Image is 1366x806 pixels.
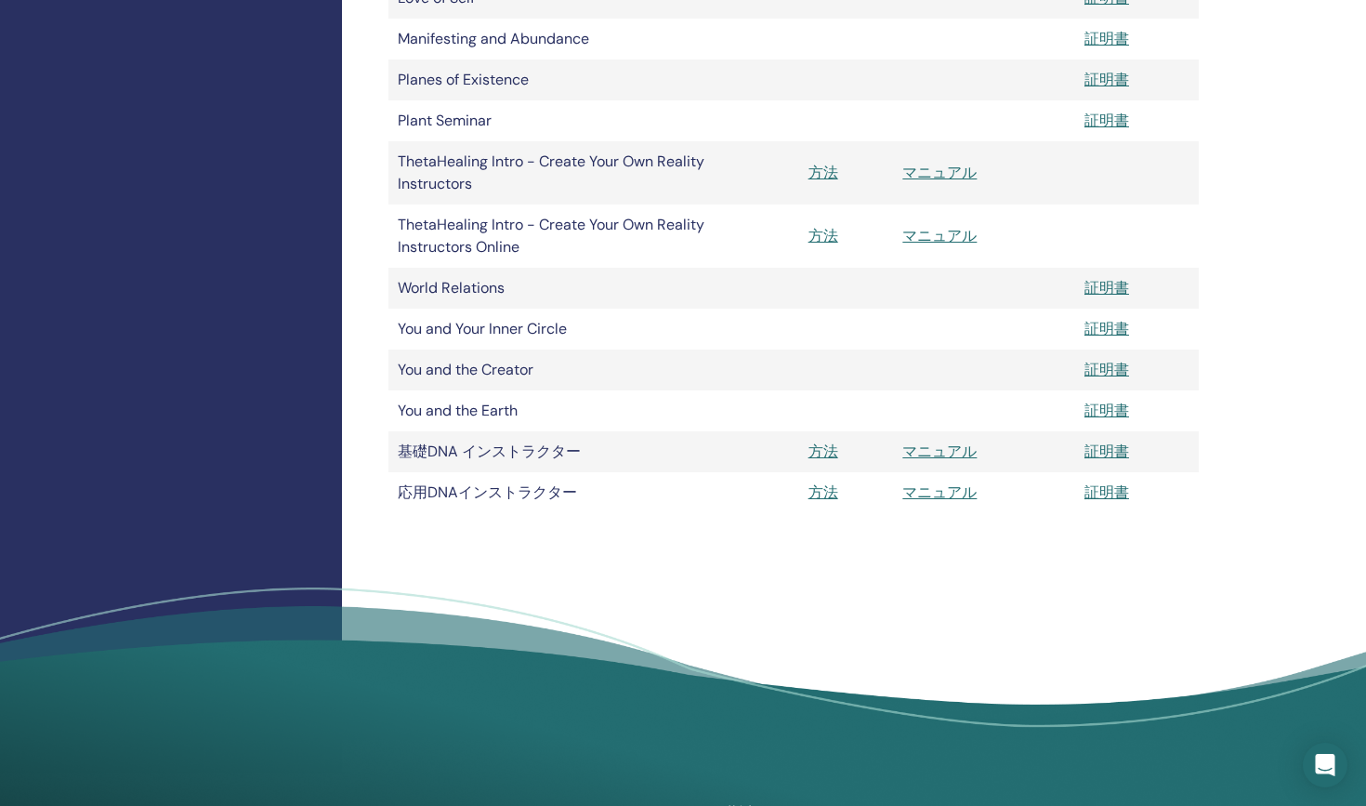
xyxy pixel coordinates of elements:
a: マニュアル [902,163,977,182]
td: 応用DNAインストラクター [388,472,723,513]
a: 証明書 [1084,442,1129,461]
a: 方法 [808,163,838,182]
a: 証明書 [1084,360,1129,379]
a: 証明書 [1084,70,1129,89]
div: Open Intercom Messenger [1303,743,1347,787]
td: You and the Earth [388,390,723,431]
a: マニュアル [902,226,977,245]
a: 方法 [808,442,838,461]
a: 証明書 [1084,29,1129,48]
a: 証明書 [1084,319,1129,338]
a: マニュアル [902,442,977,461]
td: World Relations [388,268,723,309]
td: Manifesting and Abundance [388,19,723,59]
a: 証明書 [1084,111,1129,130]
td: ThetaHealing Intro - Create Your Own Reality Instructors [388,141,723,205]
td: 基礎DNA インストラクター [388,431,723,472]
a: 証明書 [1084,401,1129,420]
a: 証明書 [1084,482,1129,502]
td: ThetaHealing Intro - Create Your Own Reality Instructors Online [388,205,723,268]
a: 方法 [808,482,838,502]
a: 証明書 [1084,278,1129,297]
td: Plant Seminar [388,100,723,141]
a: マニュアル [902,482,977,502]
td: Planes of Existence [388,59,723,100]
td: You and the Creator [388,350,723,390]
td: You and Your Inner Circle [388,309,723,350]
a: 方法 [808,226,838,245]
